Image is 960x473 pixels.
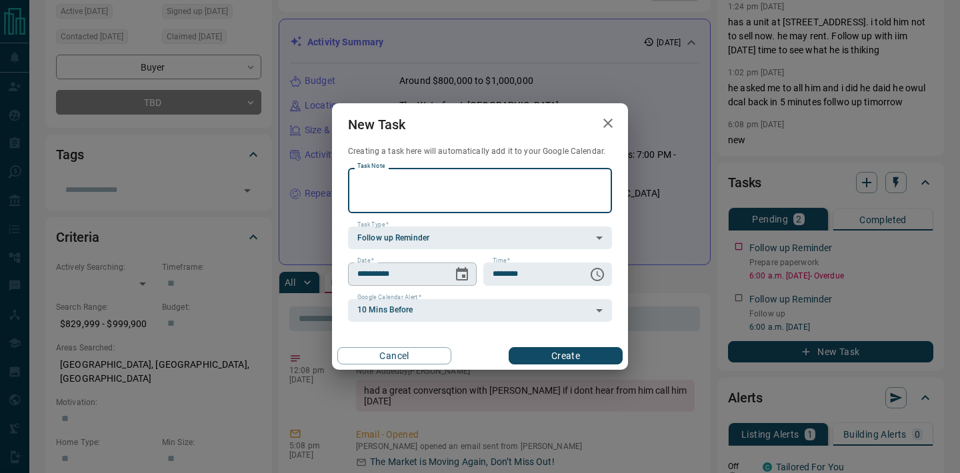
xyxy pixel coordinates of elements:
label: Task Type [357,221,389,229]
label: Task Note [357,162,385,171]
div: 10 Mins Before [348,299,612,322]
label: Date [357,256,374,265]
label: Google Calendar Alert [357,293,421,302]
h2: New Task [332,103,421,146]
p: Creating a task here will automatically add it to your Google Calendar. [348,146,612,157]
div: Follow up Reminder [348,227,612,249]
button: Create [509,347,623,364]
button: Choose time, selected time is 6:00 AM [584,261,611,288]
button: Choose date, selected date is Sep 14, 2025 [449,261,475,288]
label: Time [493,256,510,265]
button: Cancel [337,347,451,364]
